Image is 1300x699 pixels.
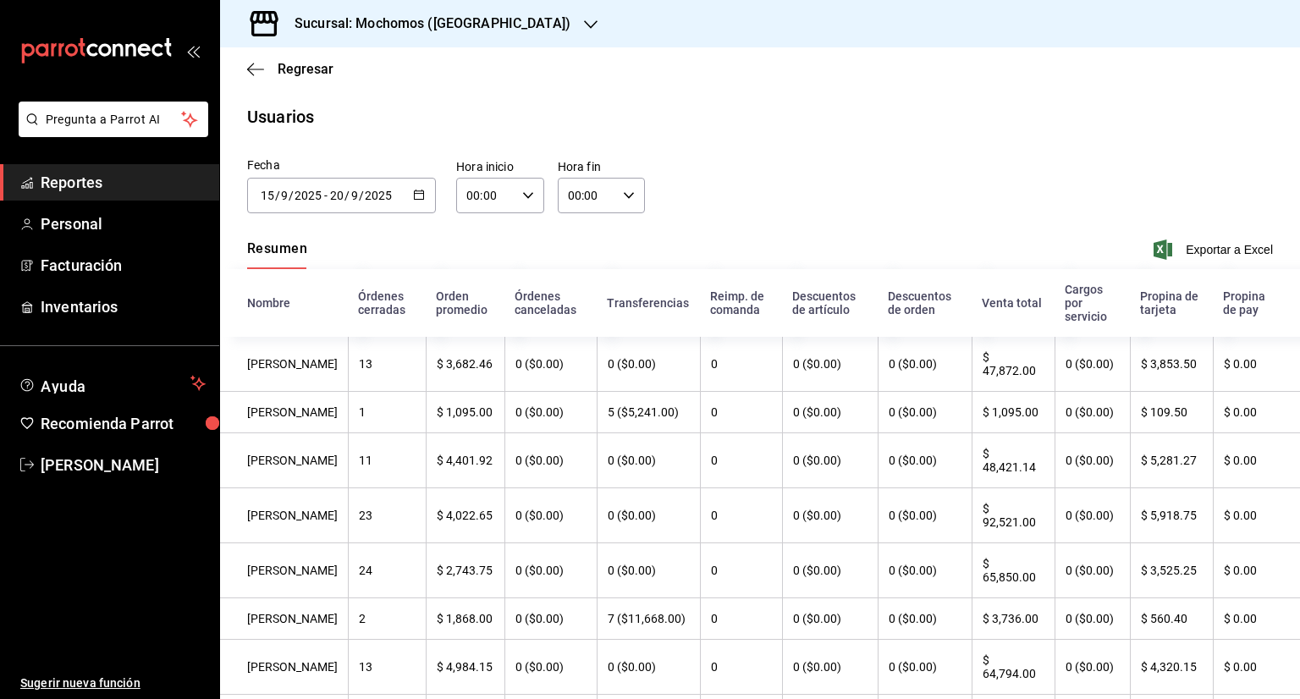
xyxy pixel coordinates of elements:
th: $ 0.00 [1213,433,1300,488]
th: $ 4,022.65 [426,488,504,543]
th: $ 560.40 [1130,598,1213,640]
th: $ 0.00 [1213,640,1300,695]
th: 24 [348,543,426,598]
span: Regresar [278,61,333,77]
span: / [289,189,294,202]
th: 0 ($0.00) [597,488,700,543]
th: 23 [348,488,426,543]
th: $ 3,525.25 [1130,543,1213,598]
div: navigation tabs [247,240,307,269]
th: 0 ($0.00) [782,433,878,488]
th: 0 ($0.00) [1055,337,1130,392]
th: $ 92,521.00 [972,488,1055,543]
th: $ 1,095.00 [972,392,1055,433]
th: 13 [348,640,426,695]
th: $ 5,918.75 [1130,488,1213,543]
th: $ 3,853.50 [1130,337,1213,392]
th: 0 ($0.00) [1055,488,1130,543]
th: Cargos por servicio [1055,269,1130,337]
th: 2 [348,598,426,640]
span: Sugerir nueva función [20,674,206,692]
th: 0 [700,488,782,543]
th: $ 3,682.46 [426,337,504,392]
th: $ 4,401.92 [426,433,504,488]
th: $ 1,868.00 [426,598,504,640]
span: Facturación [41,254,206,277]
th: 0 ($0.00) [504,488,597,543]
th: Órdenes cerradas [348,269,426,337]
th: 0 ($0.00) [597,433,700,488]
th: [PERSON_NAME] [220,488,348,543]
th: [PERSON_NAME] [220,433,348,488]
th: $ 0.00 [1213,392,1300,433]
th: $ 0.00 [1213,543,1300,598]
th: 0 [700,392,782,433]
th: $ 65,850.00 [972,543,1055,598]
th: 0 ($0.00) [504,598,597,640]
th: Descuentos de orden [878,269,972,337]
span: / [275,189,280,202]
th: 0 ($0.00) [1055,543,1130,598]
button: open_drawer_menu [186,44,200,58]
th: 0 ($0.00) [878,392,972,433]
span: Recomienda Parrot [41,412,206,435]
th: Venta total [972,269,1055,337]
th: 0 ($0.00) [878,337,972,392]
th: 1 [348,392,426,433]
th: 0 ($0.00) [504,392,597,433]
th: $ 48,421.14 [972,433,1055,488]
th: 5 ($5,241.00) [597,392,700,433]
th: $ 64,794.00 [972,640,1055,695]
span: Personal [41,212,206,235]
th: 0 ($0.00) [597,337,700,392]
div: Usuarios [247,104,314,129]
span: / [344,189,350,202]
th: 0 ($0.00) [504,640,597,695]
th: 0 ($0.00) [782,488,878,543]
span: Ayuda [41,373,184,394]
th: 0 ($0.00) [782,598,878,640]
th: 0 ($0.00) [878,543,972,598]
input: Year [364,189,393,202]
th: [PERSON_NAME] [220,598,348,640]
th: $ 5,281.27 [1130,433,1213,488]
input: Year [294,189,322,202]
button: Resumen [247,240,307,269]
h3: Sucursal: Mochomos ([GEOGRAPHIC_DATA]) [281,14,570,34]
th: 0 ($0.00) [782,392,878,433]
th: [PERSON_NAME] [220,337,348,392]
div: Fecha [247,157,436,174]
a: Pregunta a Parrot AI [12,123,208,140]
th: [PERSON_NAME] [220,543,348,598]
input: Month [280,189,289,202]
input: Day [329,189,344,202]
th: 7 ($11,668.00) [597,598,700,640]
th: $ 109.50 [1130,392,1213,433]
input: Day [260,189,275,202]
button: Regresar [247,61,333,77]
button: Pregunta a Parrot AI [19,102,208,137]
th: 0 ($0.00) [504,433,597,488]
th: Reimp. de comanda [700,269,782,337]
th: 0 [700,337,782,392]
th: 0 ($0.00) [878,433,972,488]
span: - [324,189,328,202]
th: 0 ($0.00) [1055,640,1130,695]
th: Órdenes canceladas [504,269,597,337]
th: 0 ($0.00) [878,640,972,695]
th: 13 [348,337,426,392]
span: [PERSON_NAME] [41,454,206,476]
th: 0 ($0.00) [782,337,878,392]
input: Month [350,189,359,202]
th: $ 3,736.00 [972,598,1055,640]
th: 0 ($0.00) [597,640,700,695]
span: / [359,189,364,202]
th: 0 [700,598,782,640]
th: 0 ($0.00) [1055,392,1130,433]
th: 0 ($0.00) [1055,598,1130,640]
th: [PERSON_NAME] [220,640,348,695]
th: $ 2,743.75 [426,543,504,598]
th: 0 [700,640,782,695]
span: Exportar a Excel [1157,239,1273,260]
th: Nombre [220,269,348,337]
